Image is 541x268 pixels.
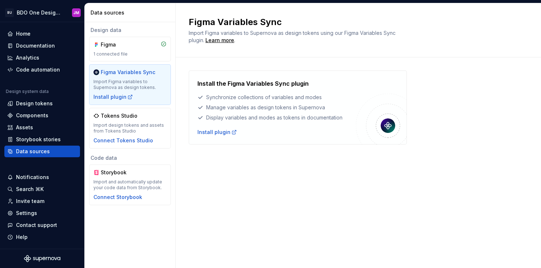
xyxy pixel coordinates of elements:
[93,194,142,201] button: Connect Storybook
[197,79,309,88] h4: Install the Figma Variables Sync plugin
[93,79,167,90] div: Import Figma variables to Supernova as design tokens.
[189,30,397,43] span: Import Figma variables to Supernova as design tokens using our Figma Variables Sync plugin.
[93,137,153,144] button: Connect Tokens Studio
[89,165,171,205] a: StorybookImport and automatically update your code data from Storybook.Connect Storybook
[204,38,235,43] span: .
[4,28,80,40] a: Home
[16,234,28,241] div: Help
[89,108,171,149] a: Tokens StudioImport design tokens and assets from Tokens StudioConnect Tokens Studio
[16,174,49,181] div: Notifications
[101,169,136,176] div: Storybook
[197,94,356,101] div: Synchronize collections of variables and modes
[93,122,167,134] div: Import design tokens and assets from Tokens Studio
[16,124,33,131] div: Assets
[4,110,80,121] a: Components
[205,37,234,44] a: Learn more
[4,207,80,219] a: Settings
[93,179,167,191] div: Import and automatically update your code data from Storybook.
[16,210,37,217] div: Settings
[4,146,80,157] a: Data sources
[1,5,83,20] button: BUBDO One Design SystemJM
[197,104,356,111] div: Manage variables as design tokens in Supernova
[4,122,80,133] a: Assets
[197,129,237,136] a: Install plugin
[189,16,519,28] h2: Figma Variables Sync
[4,98,80,109] a: Design tokens
[16,148,50,155] div: Data sources
[93,51,167,57] div: 1 connected file
[4,219,80,231] button: Contact support
[93,93,133,101] button: Install plugin
[16,54,39,61] div: Analytics
[101,41,136,48] div: Figma
[73,10,79,16] div: JM
[101,112,137,119] div: Tokens Studio
[89,154,171,162] div: Code data
[101,69,155,76] div: Figma Variables Sync
[16,42,55,49] div: Documentation
[4,52,80,64] a: Analytics
[89,37,171,61] a: Figma1 connected file
[4,231,80,243] button: Help
[197,114,356,121] div: Display variables and modes as tokens in documentation
[5,8,14,17] div: BU
[24,255,60,262] svg: Supernova Logo
[4,171,80,183] button: Notifications
[16,136,61,143] div: Storybook stories
[16,100,53,107] div: Design tokens
[16,112,48,119] div: Components
[91,9,172,16] div: Data sources
[4,195,80,207] a: Invite team
[16,186,44,193] div: Search ⌘K
[16,222,57,229] div: Contact support
[89,64,171,105] a: Figma Variables SyncImport Figma variables to Supernova as design tokens.Install plugin
[16,30,31,37] div: Home
[4,134,80,145] a: Storybook stories
[6,89,49,94] div: Design system data
[4,183,80,195] button: Search ⌘K
[89,27,171,34] div: Design data
[17,9,63,16] div: BDO One Design System
[16,66,60,73] div: Code automation
[4,64,80,76] a: Code automation
[16,198,44,205] div: Invite team
[4,40,80,52] a: Documentation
